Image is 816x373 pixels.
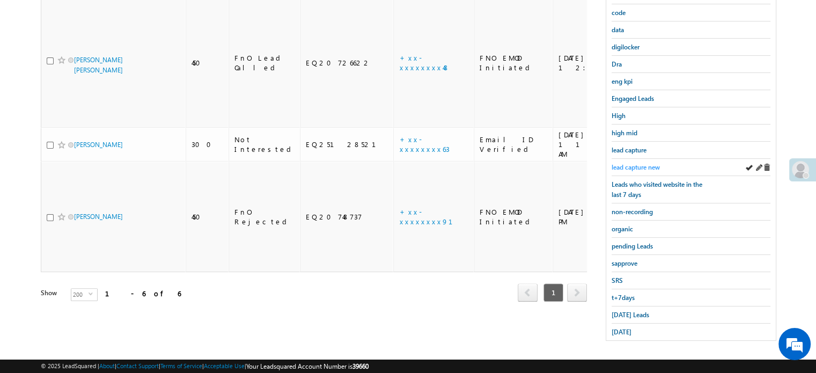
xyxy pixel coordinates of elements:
span: prev [518,283,538,302]
div: Show [41,288,62,298]
div: FnO Lead Called [234,53,295,72]
div: [DATE] 11:11 AM [558,130,636,159]
span: 39660 [352,362,369,370]
div: Not Interested [234,135,295,154]
span: t+7days [612,294,635,302]
a: Contact Support [116,362,159,369]
span: Your Leadsquared Account Number is [246,362,369,370]
textarea: Type your message and hit 'Enter' [14,99,196,283]
span: SRS [612,276,623,284]
span: data [612,26,624,34]
div: FNO EMOD Initiated [480,207,548,226]
a: [PERSON_NAME] [74,141,123,149]
div: 1 - 6 of 6 [105,287,181,299]
span: pending Leads [612,242,653,250]
span: code [612,9,626,17]
span: eng kpi [612,77,633,85]
a: About [99,362,115,369]
span: Dra [612,60,622,68]
span: organic [612,225,633,233]
div: Chat with us now [56,56,180,70]
a: Terms of Service [160,362,202,369]
a: next [567,284,587,302]
span: lead capture new [612,163,660,171]
div: [DATE] 03:43 PM [558,207,636,226]
a: +xx-xxxxxxxx48 [399,53,450,72]
div: EQ25128521 [306,140,389,149]
div: Minimize live chat window [176,5,202,31]
span: 1 [543,283,563,302]
a: [PERSON_NAME] [74,213,123,221]
div: 450 [192,58,224,68]
div: 300 [192,140,224,149]
div: FnO Rejected [234,207,295,226]
span: select [89,291,97,296]
span: 200 [71,289,89,301]
img: d_60004797649_company_0_60004797649 [18,56,45,70]
span: high mid [612,129,637,137]
div: FNO EMOD Initiated [480,53,548,72]
em: Start Chat [146,292,195,306]
span: [DATE] Leads [612,311,649,319]
span: Leads who visited website in the last 7 days [612,180,702,199]
span: lead capture [612,146,646,154]
a: [PERSON_NAME] [PERSON_NAME] [74,56,123,74]
a: Acceptable Use [204,362,245,369]
div: Email ID Verified [480,135,548,154]
a: prev [518,284,538,302]
div: [DATE] 12:23 PM [558,53,636,72]
span: © 2025 LeadSquared | | | | | [41,361,369,371]
span: next [567,283,587,302]
span: High [612,112,626,120]
span: digilocker [612,43,639,51]
span: [DATE] [612,328,631,336]
span: sapprove [612,259,637,267]
span: Engaged Leads [612,94,654,103]
a: +xx-xxxxxxxx63 [399,135,449,153]
span: non-recording [612,208,653,216]
div: EQ20726622 [306,58,389,68]
div: 450 [192,212,224,222]
a: +xx-xxxxxxxx91 [399,207,465,226]
div: EQ20748737 [306,212,389,222]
